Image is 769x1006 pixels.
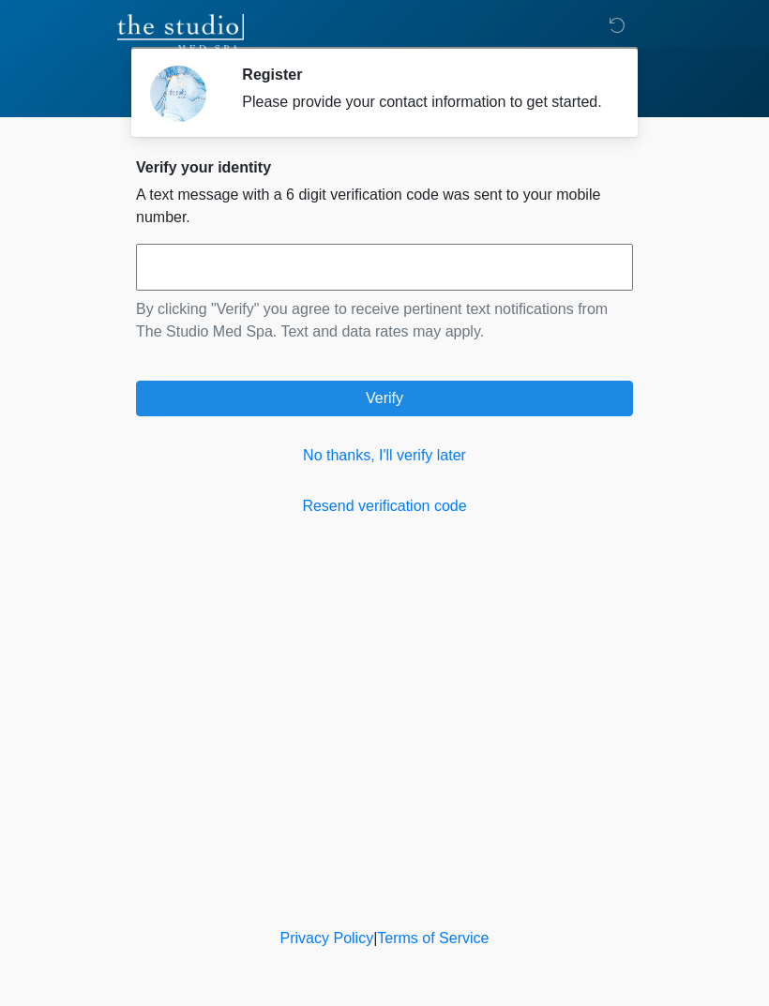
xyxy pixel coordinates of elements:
[136,158,633,176] h2: Verify your identity
[242,91,605,113] div: Please provide your contact information to get started.
[136,444,633,467] a: No thanks, I'll verify later
[136,495,633,518] a: Resend verification code
[136,298,633,343] p: By clicking "Verify" you agree to receive pertinent text notifications from The Studio Med Spa. T...
[242,66,605,83] h2: Register
[280,930,374,946] a: Privacy Policy
[136,184,633,229] p: A text message with a 6 digit verification code was sent to your mobile number.
[373,930,377,946] a: |
[136,381,633,416] button: Verify
[117,14,244,52] img: The Studio Med Spa Logo
[150,66,206,122] img: Agent Avatar
[377,930,489,946] a: Terms of Service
